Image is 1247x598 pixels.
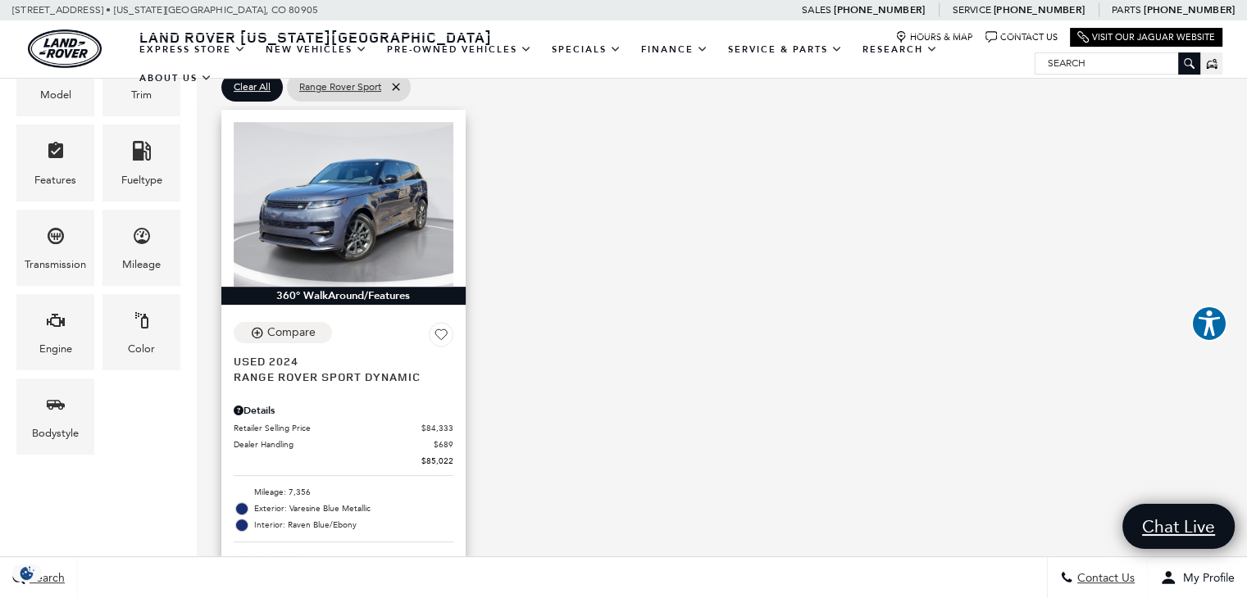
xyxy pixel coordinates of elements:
span: Contact Us [1073,571,1135,585]
span: Transmission [46,222,66,256]
a: [PHONE_NUMBER] [994,3,1085,16]
span: My Profile [1176,571,1235,585]
aside: Accessibility Help Desk [1191,306,1227,345]
div: TransmissionTransmission [16,210,94,286]
span: Bodystyle [46,391,66,424]
div: ColorColor [102,294,180,370]
div: Color [128,340,155,358]
span: Land Rover [US_STATE][GEOGRAPHIC_DATA] [139,27,492,47]
a: Pre-Owned Vehicles [377,35,542,64]
a: [PHONE_NUMBER] [834,3,925,16]
a: [PHONE_NUMBER] [1144,3,1235,16]
span: Exterior: Varesine Blue Metallic [254,501,453,517]
span: $85,022 [421,455,453,467]
a: land-rover [28,29,102,68]
a: Contact Us [985,31,1058,43]
button: Open user profile menu [1148,557,1247,598]
img: Opt-Out Icon [8,564,46,582]
div: MileageMileage [102,210,180,286]
div: Transmission [25,256,86,274]
a: Dealer Handling $689 [234,438,453,451]
input: Search [1035,53,1199,73]
div: Bodystyle [32,424,79,442]
a: EXPRESS STORE [130,35,256,64]
a: About Us [130,64,222,93]
span: Dealer Handling [234,438,434,451]
a: Land Rover [US_STATE][GEOGRAPHIC_DATA] [130,27,502,47]
a: Hours & Map [895,31,973,43]
a: Used 2024Range Rover Sport Dynamic [234,353,453,384]
a: Visit Our Jaguar Website [1077,31,1215,43]
li: Mileage: 7,356 [234,484,453,501]
span: Retailer Selling Price [234,422,421,434]
a: Finance [631,35,718,64]
button: Explore your accessibility options [1191,306,1227,342]
button: Save Vehicle [429,322,453,353]
a: Research [853,35,948,64]
span: Mileage [132,222,152,256]
a: [STREET_ADDRESS] • [US_STATE][GEOGRAPHIC_DATA], CO 80905 [12,4,318,16]
span: Range Rover Sport Dynamic [234,369,441,384]
a: Retailer Selling Price $84,333 [234,422,453,434]
div: FueltypeFueltype [102,125,180,201]
div: Mileage [122,256,161,274]
div: Fueltype [121,171,162,189]
a: Service & Parts [718,35,853,64]
a: New Vehicles [256,35,377,64]
span: Chat Live [1134,515,1223,537]
div: Engine [39,340,72,358]
span: Key Features : [234,550,453,569]
div: Trim [131,86,152,104]
span: $84,333 [421,422,453,434]
div: Model [40,86,71,104]
div: Compare [267,325,316,340]
div: EngineEngine [16,294,94,370]
a: Chat Live [1122,504,1235,549]
div: FeaturesFeatures [16,125,94,201]
img: Land Rover [28,29,102,68]
div: BodystyleBodystyle [16,378,94,455]
a: $85,022 [234,455,453,467]
section: Click to Open Cookie Consent Modal [8,564,46,582]
span: Fueltype [132,137,152,170]
span: Engine [46,306,66,340]
a: Specials [542,35,631,64]
nav: Main Navigation [130,35,1035,93]
span: Color [132,306,152,340]
div: Features [34,171,76,189]
span: Parts [1112,4,1141,16]
span: Used 2024 [234,353,441,369]
button: Compare Vehicle [234,322,332,343]
span: Service [952,4,990,16]
span: $689 [434,438,453,451]
div: 360° WalkAround/Features [221,287,466,305]
span: Interior: Raven Blue/Ebony [254,517,453,533]
span: Sales [802,4,831,16]
span: Features [46,137,66,170]
img: 2024 Land Rover Range Rover Sport Dynamic [234,122,453,287]
div: Pricing Details - Range Rover Sport Dynamic [234,403,453,418]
